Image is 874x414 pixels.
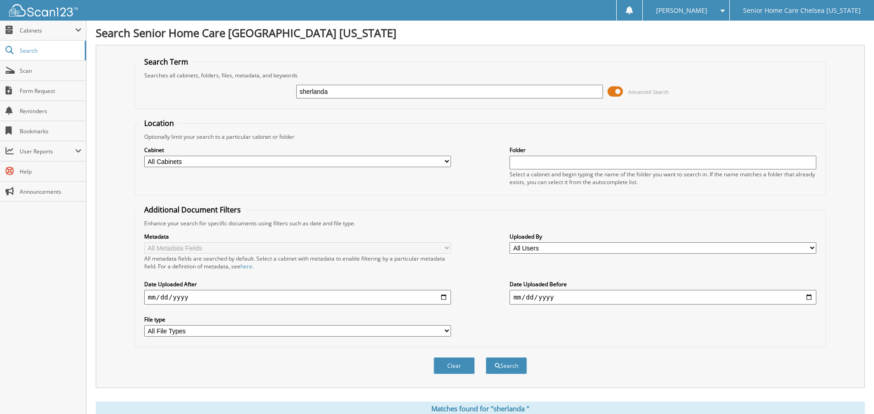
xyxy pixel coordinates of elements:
span: Help [20,168,81,175]
span: [PERSON_NAME] [656,8,707,13]
span: Bookmarks [20,127,81,135]
label: File type [144,316,451,323]
h1: Search Senior Home Care [GEOGRAPHIC_DATA] [US_STATE] [96,25,865,40]
label: Date Uploaded Before [510,280,816,288]
span: Advanced Search [628,88,669,95]
label: Date Uploaded After [144,280,451,288]
label: Uploaded By [510,233,816,240]
legend: Search Term [140,57,193,67]
legend: Location [140,118,179,128]
a: here [240,262,252,270]
label: Metadata [144,233,451,240]
img: scan123-logo-white.svg [9,4,78,16]
input: start [144,290,451,305]
span: Form Request [20,87,81,95]
span: Cabinets [20,27,75,34]
span: Scan [20,67,81,75]
div: Enhance your search for specific documents using filters such as date and file type. [140,219,821,227]
span: User Reports [20,147,75,155]
button: Search [486,357,527,374]
div: All metadata fields are searched by default. Select a cabinet with metadata to enable filtering b... [144,255,451,270]
button: Clear [434,357,475,374]
span: Announcements [20,188,81,196]
iframe: Chat Widget [828,370,874,414]
legend: Additional Document Filters [140,205,245,215]
div: Select a cabinet and begin typing the name of the folder you want to search in. If the name match... [510,170,816,186]
div: Searches all cabinets, folders, files, metadata, and keywords [140,71,821,79]
label: Cabinet [144,146,451,154]
span: Search [20,47,80,54]
div: Optionally limit your search to a particular cabinet or folder [140,133,821,141]
input: end [510,290,816,305]
span: Senior Home Care Chelsea [US_STATE] [743,8,861,13]
span: Reminders [20,107,81,115]
label: Folder [510,146,816,154]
